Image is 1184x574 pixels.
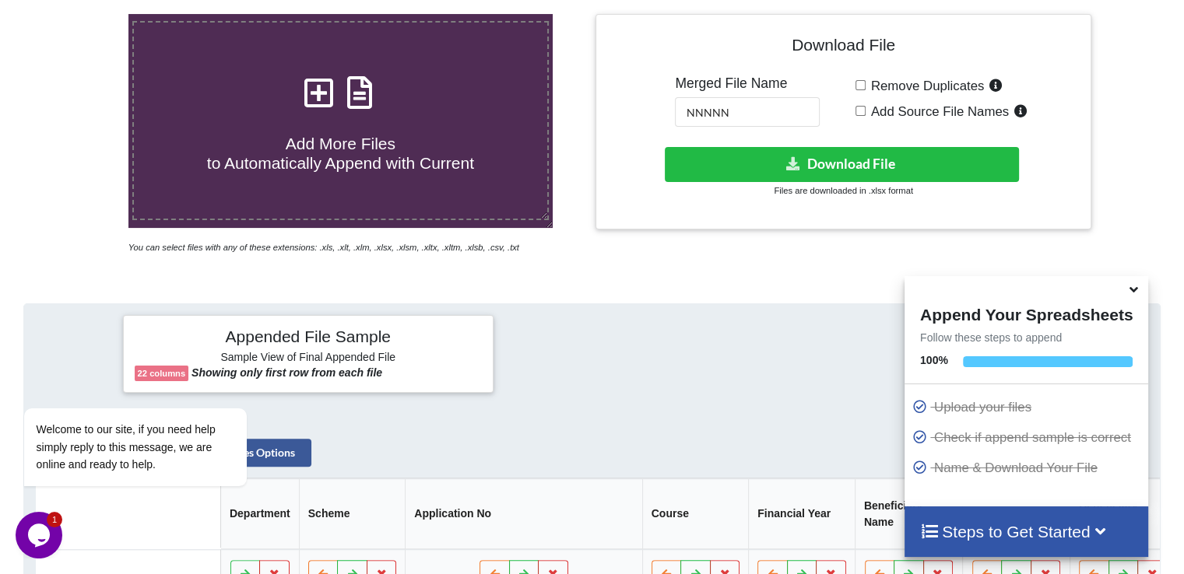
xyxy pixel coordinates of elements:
[855,478,962,549] th: Beneficiary Name
[675,97,820,127] input: Enter File Name
[912,458,1144,478] p: Name & Download Your File
[220,478,299,549] th: Department
[866,104,1009,119] span: Add Source File Names
[135,351,482,366] h6: Sample View of Final Appended File
[905,330,1148,345] p: Follow these steps to append
[912,397,1144,417] p: Upload your files
[642,478,749,549] th: Course
[299,478,406,549] th: Scheme
[920,522,1133,541] h4: Steps to Get Started
[920,354,948,366] b: 100 %
[675,75,820,92] h5: Merged File Name
[912,428,1144,447] p: Check if append sample is correct
[16,512,65,558] iframe: chat widget
[156,439,311,467] button: Read All Files Options
[607,26,1079,70] h4: Download File
[774,186,912,195] small: Files are downloaded in .xlsx format
[665,147,1019,182] button: Download File
[16,268,296,504] iframe: chat widget
[128,243,519,252] i: You can select files with any of these extensions: .xls, .xlt, .xlm, .xlsx, .xlsm, .xltx, .xltm, ...
[866,79,985,93] span: Remove Duplicates
[207,135,474,172] span: Add More Files to Automatically Append with Current
[405,478,641,549] th: Application No
[905,301,1148,324] h4: Append Your Spreadsheets
[135,327,482,348] h4: Appended File Sample
[748,478,855,549] th: Financial Year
